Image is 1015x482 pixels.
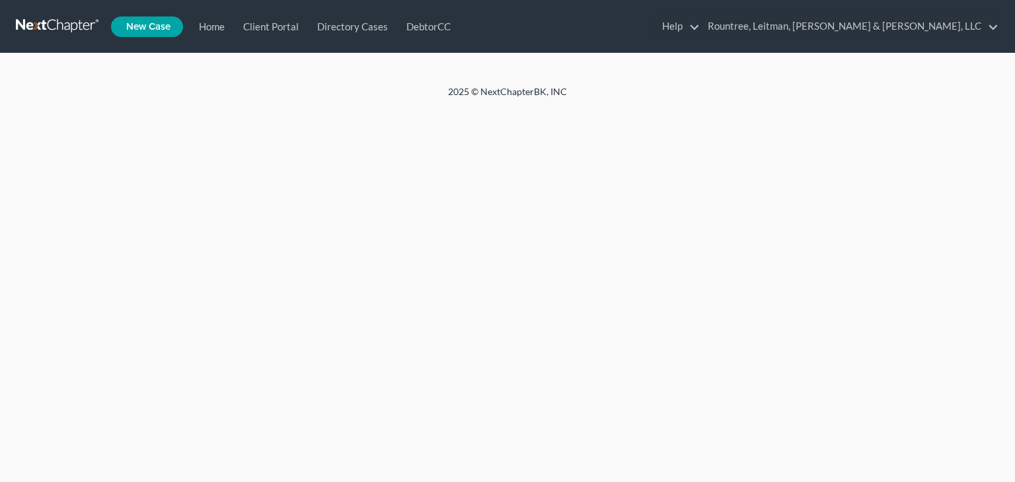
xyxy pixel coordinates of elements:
a: Directory Cases [305,15,395,38]
new-legal-case-button: New Case [111,17,183,37]
a: Client Portal [231,15,305,38]
a: DebtorCC [395,15,457,38]
a: Rountree, Leitman, [PERSON_NAME] & [PERSON_NAME], LLC [701,15,998,38]
div: 2025 © NextChapterBK, INC [131,85,884,109]
a: Help [656,15,700,38]
a: Home [187,15,231,38]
